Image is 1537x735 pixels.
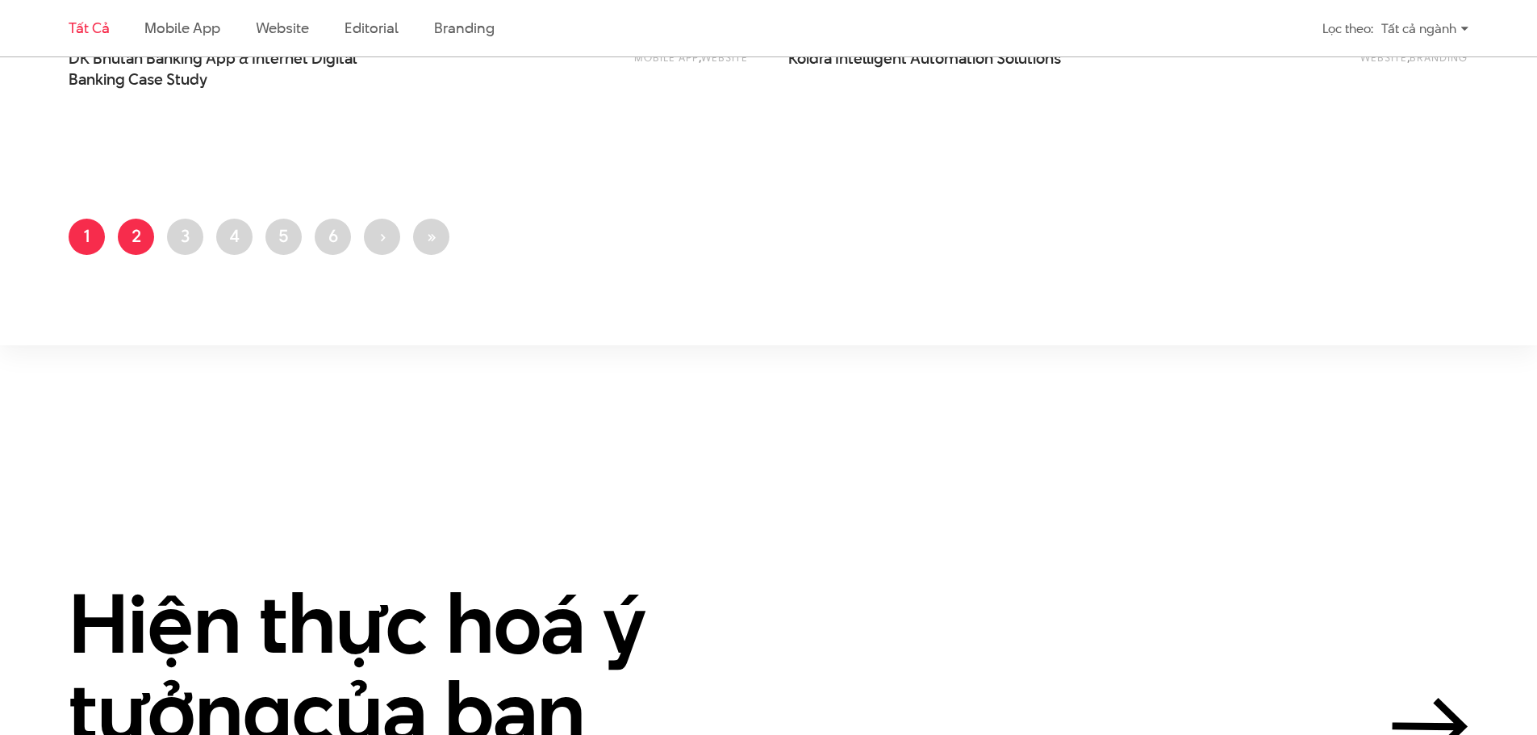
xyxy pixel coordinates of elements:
[345,18,399,38] a: Editorial
[167,219,203,255] a: 3
[69,48,391,89] a: DK Bhutan Banking App & Internet DigitalBanking Case Study
[788,48,1111,89] a: Koidra Intelligent Automation Solutions
[634,50,699,65] a: Mobile app
[426,223,436,248] span: »
[1196,48,1468,81] div: ,
[1322,15,1373,43] div: Lọc theo:
[1360,50,1407,65] a: Website
[118,219,154,255] a: 2
[69,18,109,38] a: Tất cả
[835,48,907,69] span: Intelligent
[434,18,494,38] a: Branding
[69,69,207,90] span: Banking Case Study
[910,48,993,69] span: Automation
[265,219,302,255] a: 5
[701,50,748,65] a: Website
[1410,50,1468,65] a: Branding
[69,48,391,89] span: DK Bhutan Banking App & Internet Digital
[315,219,351,255] a: 6
[144,18,219,38] a: Mobile app
[256,18,309,38] a: Website
[1381,15,1468,43] div: Tất cả ngành
[996,48,1061,69] span: Solutions
[788,48,832,69] span: Koidra
[476,48,748,81] div: ,
[379,223,386,248] span: ›
[216,219,253,255] a: 4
